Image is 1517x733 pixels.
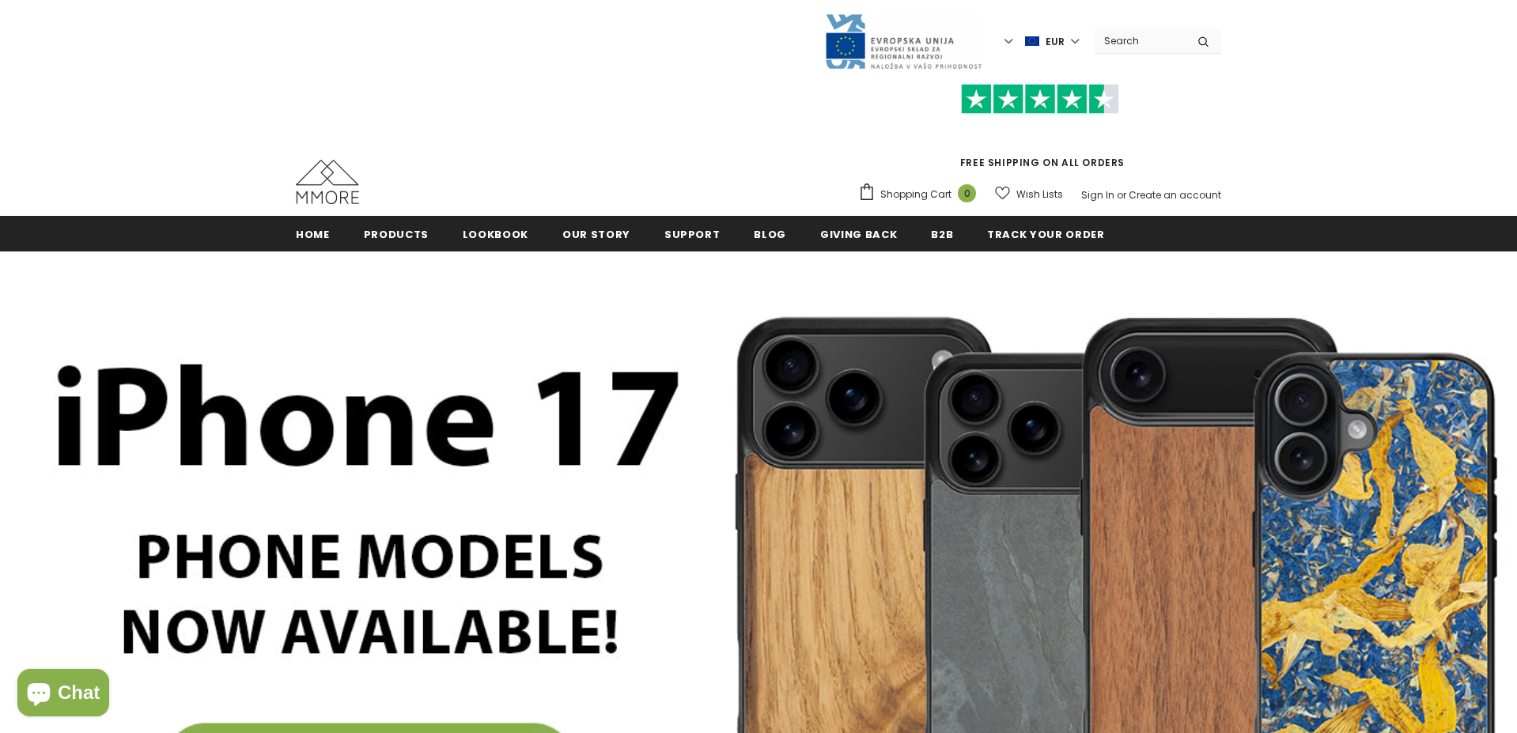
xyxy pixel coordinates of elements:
[463,216,528,251] a: Lookbook
[931,216,953,251] a: B2B
[562,227,630,242] span: Our Story
[858,91,1221,169] span: FREE SHIPPING ON ALL ORDERS
[1046,34,1065,50] span: EUR
[1129,188,1221,202] a: Create an account
[562,216,630,251] a: Our Story
[364,227,429,242] span: Products
[296,160,359,204] img: MMORE Cases
[1095,29,1186,52] input: Search Site
[1016,187,1063,202] span: Wish Lists
[931,227,953,242] span: B2B
[820,216,897,251] a: Giving back
[824,34,982,47] a: Javni Razpis
[958,184,976,202] span: 0
[664,227,721,242] span: support
[364,216,429,251] a: Products
[820,227,897,242] span: Giving back
[754,227,786,242] span: Blog
[961,84,1119,115] img: Trust Pilot Stars
[754,216,786,251] a: Blog
[13,669,114,720] inbox-online-store-chat: Shopify online store chat
[1117,188,1126,202] span: or
[824,13,982,70] img: Javni Razpis
[664,216,721,251] a: support
[987,216,1104,251] a: Track your order
[296,216,330,251] a: Home
[1081,188,1114,202] a: Sign In
[463,227,528,242] span: Lookbook
[858,114,1221,155] iframe: Customer reviews powered by Trustpilot
[880,187,951,202] span: Shopping Cart
[296,227,330,242] span: Home
[995,180,1063,208] a: Wish Lists
[987,227,1104,242] span: Track your order
[858,183,984,206] a: Shopping Cart 0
